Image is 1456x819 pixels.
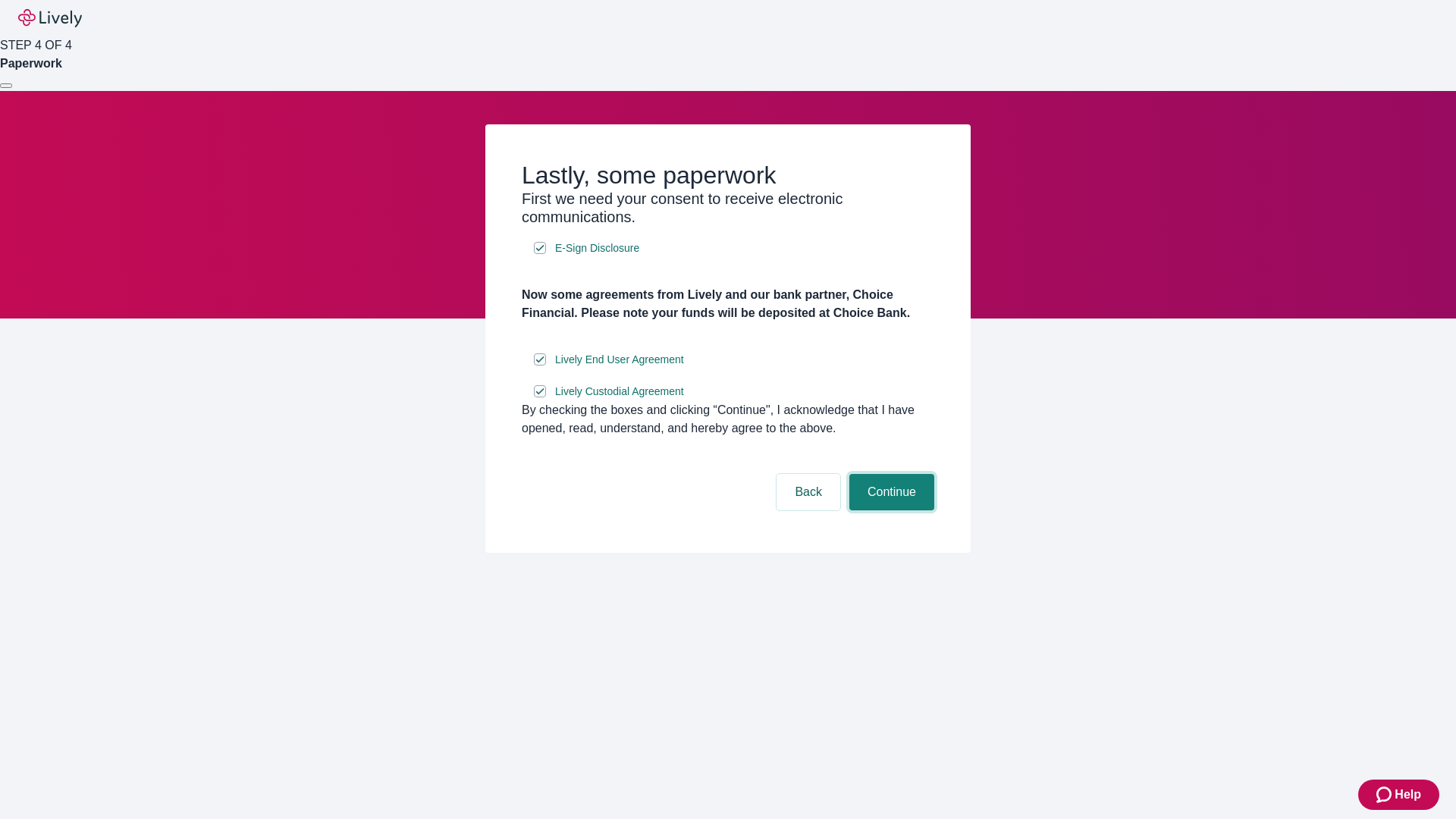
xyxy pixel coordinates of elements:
svg: Zendesk support icon [1376,786,1395,804]
h2: Lastly, some paperwork [522,161,934,190]
button: Zendesk support iconHelp [1358,780,1439,810]
h3: First we need your consent to receive electronic communications. [522,190,934,226]
img: Lively [18,9,82,27]
button: Continue [849,474,934,510]
span: Help [1395,786,1421,804]
a: e-sign disclosure document [552,350,687,369]
span: Lively Custodial Agreement [555,384,684,400]
button: Back [777,474,840,510]
span: E-Sign Disclosure [555,240,639,256]
span: Lively End User Agreement [555,352,684,368]
div: By checking the boxes and clicking “Continue", I acknowledge that I have opened, read, understand... [522,401,934,438]
h4: Now some agreements from Lively and our bank partner, Choice Financial. Please note your funds wi... [522,286,934,322]
a: e-sign disclosure document [552,239,642,258]
a: e-sign disclosure document [552,382,687,401]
